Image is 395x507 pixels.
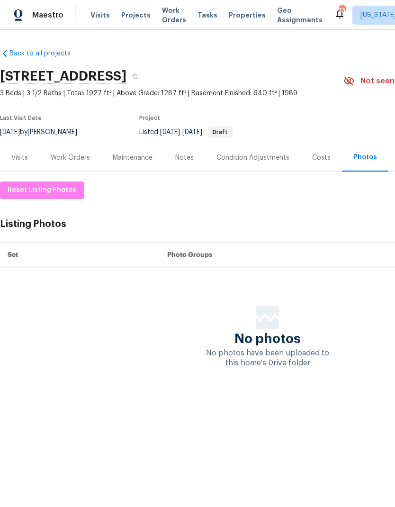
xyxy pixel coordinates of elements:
span: [DATE] [160,129,180,136]
span: Visits [90,10,110,20]
div: Notes [175,153,194,163]
div: Maintenance [113,153,153,163]
div: Visits [11,153,28,163]
span: - [160,129,202,136]
span: Tasks [197,12,217,18]
div: Condition Adjustments [216,153,289,163]
span: Maestro [32,10,63,20]
button: Copy Address [126,68,144,85]
span: Listed [139,129,233,136]
span: Projects [121,10,151,20]
span: Reset Listing Photos [8,184,76,196]
span: No photos [234,334,301,344]
div: Work Orders [51,153,90,163]
div: Costs [312,153,331,163]
span: [DATE] [182,129,202,136]
div: Photos [353,153,377,162]
span: Draft [209,129,232,135]
span: Geo Assignments [277,6,323,25]
span: Work Orders [162,6,186,25]
span: No photos have been uploaded to this home's Drive folder [206,349,329,367]
div: 23 [339,6,345,15]
span: Project [139,115,160,121]
span: Properties [229,10,266,20]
